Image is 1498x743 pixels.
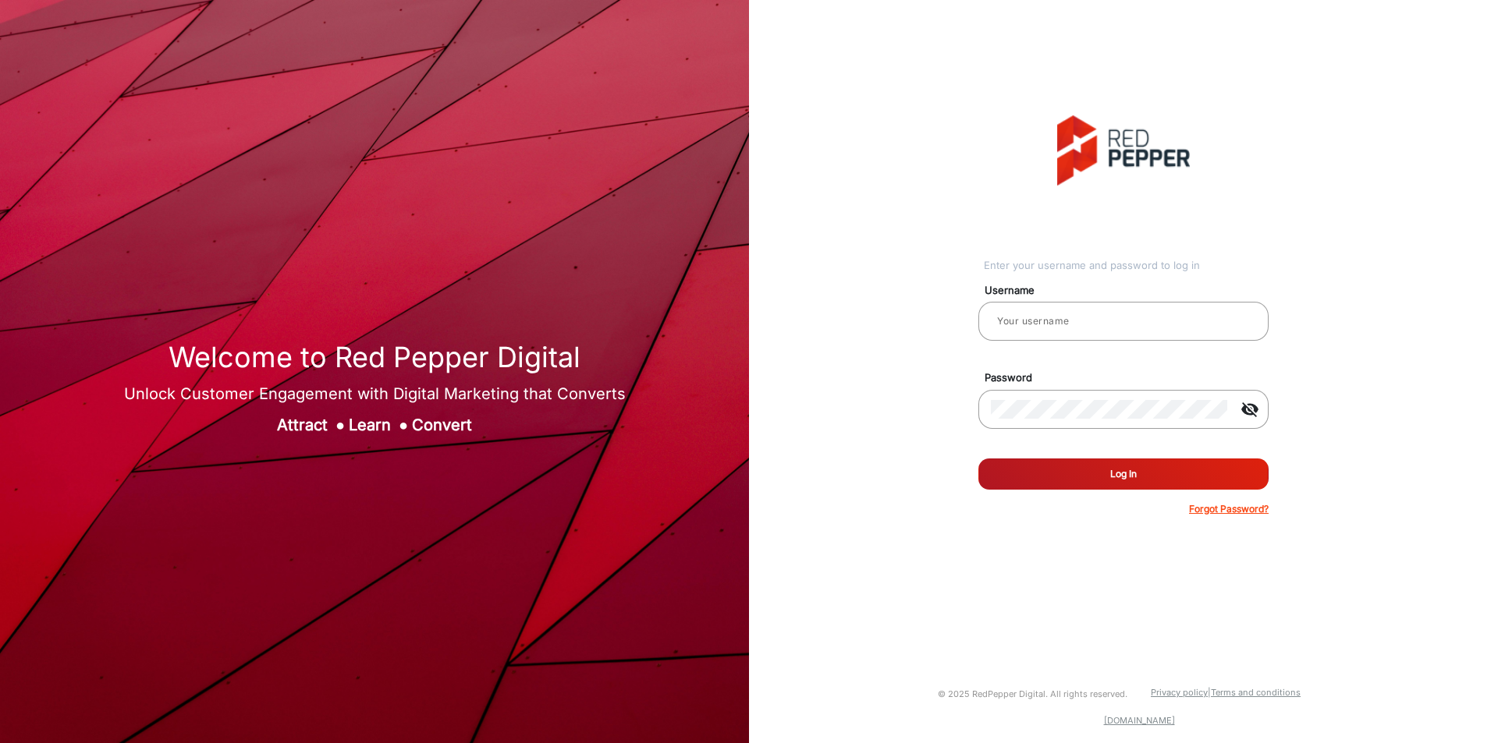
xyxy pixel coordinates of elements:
small: © 2025 RedPepper Digital. All rights reserved. [938,688,1127,699]
input: Your username [991,312,1256,331]
span: ● [335,416,345,434]
a: [DOMAIN_NAME] [1104,715,1175,726]
mat-label: Password [973,370,1287,386]
mat-label: Username [973,283,1287,299]
div: Attract Learn Convert [124,413,626,437]
div: Enter your username and password to log in [984,258,1269,274]
mat-icon: visibility_off [1231,400,1269,419]
h1: Welcome to Red Pepper Digital [124,341,626,374]
a: Privacy policy [1151,687,1208,698]
p: Forgot Password? [1189,502,1269,516]
a: Terms and conditions [1211,687,1301,698]
img: vmg-logo [1057,115,1190,186]
div: Unlock Customer Engagement with Digital Marketing that Converts [124,382,626,405]
span: ● [399,416,408,434]
a: | [1208,687,1211,698]
button: Log In [978,458,1269,490]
